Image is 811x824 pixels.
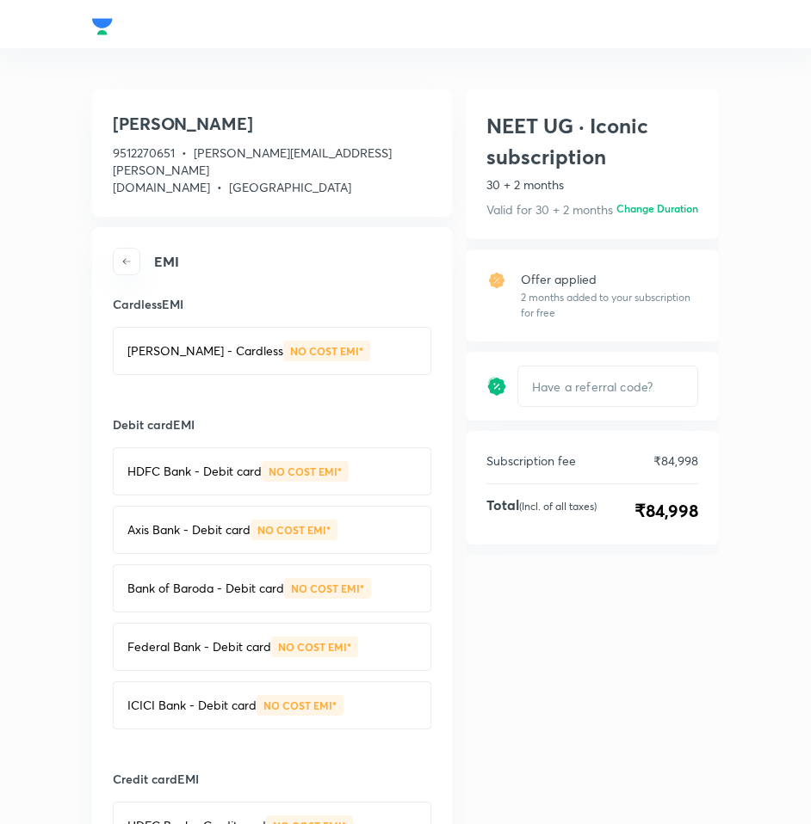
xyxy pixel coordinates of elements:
span: 9512270651 [113,145,175,161]
img: offer [486,270,507,291]
p: HDFC Bank - Debit card [127,463,262,480]
h6: Debit card EMI [113,416,431,434]
h6: Change Duration [616,200,698,216]
p: Bank of Baroda - Debit card [127,580,284,597]
p: Federal Bank - Debit card [127,638,271,655]
p: (Incl. of all taxes) [519,500,597,513]
span: ₹84,998 [635,498,698,524]
h3: [PERSON_NAME] [113,110,431,138]
p: NO COST EMI* [278,642,351,652]
span: [PERSON_NAME][EMAIL_ADDRESS][PERSON_NAME][DOMAIN_NAME] [113,145,392,195]
img: discount [486,376,507,397]
h4: EMI [154,255,179,268]
p: Offer applied [521,270,698,288]
p: NO COST EMI* [269,466,342,477]
span: • [217,179,222,195]
p: NO COST EMI* [291,583,364,593]
p: NO COST EMI* [290,346,363,356]
input: Have a referral code? [518,367,697,406]
h4: Total [486,498,597,524]
p: Subscription fee [486,452,576,470]
p: 30 + 2 months [486,175,698,194]
p: 2 months added to your subscription for free [521,290,698,321]
p: ₹84,998 [653,452,698,470]
p: NO COST EMI* [263,700,337,710]
p: ICICI Bank - Debit card [127,697,257,714]
h6: Credit card EMI [113,771,431,788]
p: [PERSON_NAME] - Cardless [127,342,283,360]
p: Valid for 30 + 2 months [486,200,613,218]
p: NO COST EMI* [257,525,331,535]
span: • [182,145,187,161]
span: [GEOGRAPHIC_DATA] [229,179,351,195]
h6: Cardless EMI [113,296,431,313]
p: Axis Bank - Debit card [127,521,251,538]
h1: NEET UG · Iconic subscription [486,110,698,172]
